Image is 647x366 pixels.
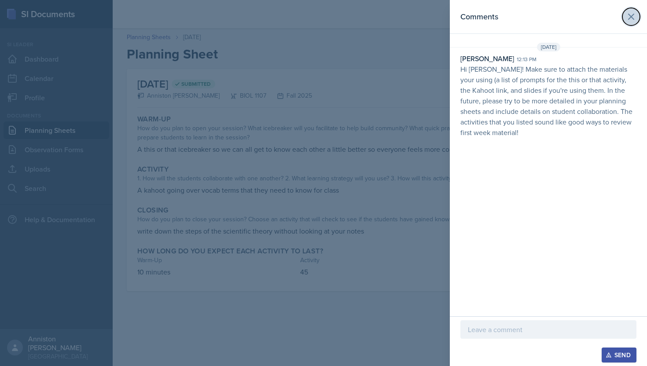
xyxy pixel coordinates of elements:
[460,64,636,138] p: Hi [PERSON_NAME]! Make sure to attach the materials your using (a list of prompts for the this or...
[537,43,560,51] span: [DATE]
[460,53,514,64] div: [PERSON_NAME]
[460,11,498,23] h2: Comments
[517,55,537,63] div: 12:13 pm
[607,351,631,359] div: Send
[602,348,636,362] button: Send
